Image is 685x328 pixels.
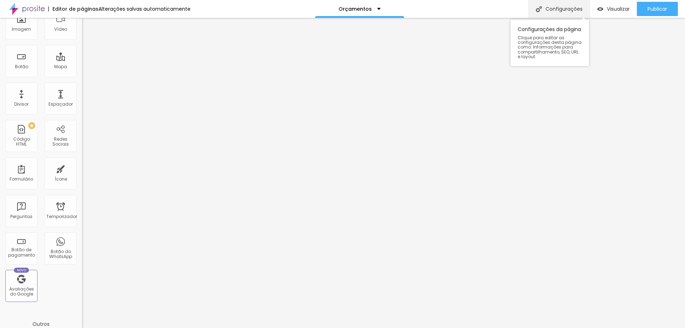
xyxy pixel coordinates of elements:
[597,6,603,12] img: view-1.svg
[590,2,637,16] button: Visualizar
[55,176,67,182] font: Ícone
[46,213,77,219] font: Temporizador
[49,101,73,107] font: Espaçador
[15,64,28,70] font: Botão
[518,35,582,60] font: Clique para editar as configurações desta página como: Informações para compartilhamento, SEO, UR...
[52,136,69,147] font: Redes Sociais
[637,2,678,16] button: Publicar
[52,5,98,12] font: Editor de páginas
[9,286,34,297] font: Avaliações do Google
[518,26,581,33] font: Configurações da página
[12,26,31,32] font: Imagem
[536,6,542,12] img: Ícone
[14,101,29,107] font: Divisor
[17,268,26,272] font: Novo
[32,321,50,328] font: Outros
[10,176,33,182] font: Formulário
[607,5,630,12] font: Visualizar
[49,248,72,259] font: Botão do WhatsApp
[339,5,372,12] font: Orçamentos
[54,26,67,32] font: Vídeo
[98,5,191,12] font: Alterações salvas automaticamente
[54,64,67,70] font: Mapa
[10,213,32,219] font: Perguntas
[648,5,667,12] font: Publicar
[546,5,583,12] font: Configurações
[13,136,30,147] font: Código HTML
[8,247,35,258] font: Botão de pagamento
